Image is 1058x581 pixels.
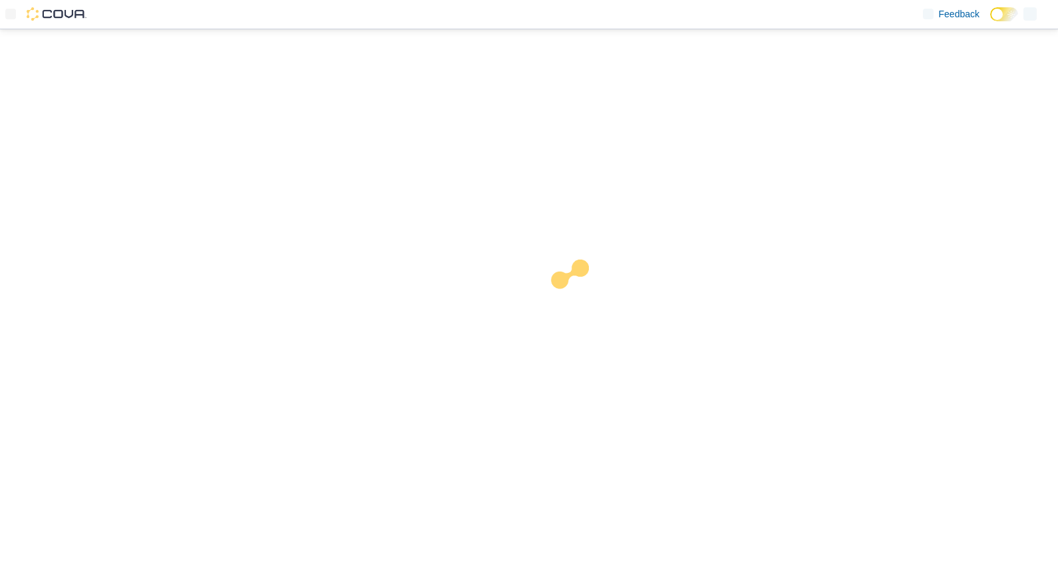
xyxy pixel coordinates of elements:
img: cova-loader [529,250,629,349]
span: Feedback [939,7,979,21]
img: Cova [27,7,87,21]
input: Dark Mode [990,7,1018,21]
a: Feedback [918,1,985,27]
